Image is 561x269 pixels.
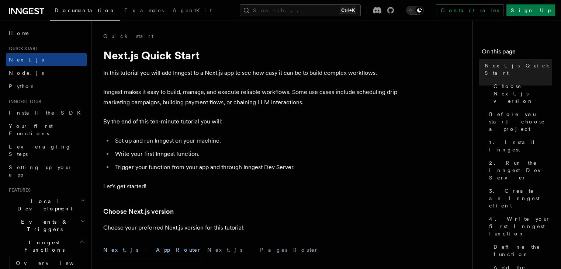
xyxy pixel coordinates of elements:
a: Define the function [491,240,552,261]
span: Events & Triggers [6,218,80,233]
a: Choose Next.js version [103,206,174,217]
a: Sign Up [506,4,555,16]
span: Features [6,187,31,193]
button: Toggle dark mode [406,6,424,15]
span: Home [9,29,30,37]
p: Inngest makes it easy to build, manage, and execute reliable workflows. Some use cases include sc... [103,87,398,108]
li: Trigger your function from your app and through Inngest Dev Server. [113,162,398,172]
a: Documentation [50,2,120,21]
button: Search...Ctrl+K [240,4,361,16]
a: Home [6,27,87,40]
a: Next.js [6,53,87,66]
a: 3. Create an Inngest client [486,184,552,212]
button: Local Development [6,195,87,215]
span: Python [9,83,36,89]
a: Leveraging Steps [6,140,87,161]
a: Node.js [6,66,87,80]
li: Write your first Inngest function. [113,149,398,159]
span: 2. Run the Inngest Dev Server [489,159,552,181]
span: 1. Install Inngest [489,139,552,153]
span: Inngest tour [6,99,41,105]
a: 4. Write your first Inngest function [486,212,552,240]
span: Leveraging Steps [9,144,71,157]
span: Examples [124,7,164,13]
a: Quick start [103,32,153,40]
a: Before you start: choose a project [486,108,552,136]
span: Setting up your app [9,164,72,178]
span: Documentation [55,7,115,13]
a: Contact sales [436,4,503,16]
button: Inngest Functions [6,236,87,256]
span: Next.js [9,57,44,63]
p: Choose your preferred Next.js version for this tutorial: [103,223,398,233]
button: Events & Triggers [6,215,87,236]
span: Overview [16,260,92,266]
span: Next.js Quick Start [485,62,552,77]
button: Next.js - Pages Router [207,242,319,258]
p: By the end of this ten-minute tutorial you will: [103,116,398,127]
span: 3. Create an Inngest client [489,187,552,209]
a: Python [6,80,87,93]
a: 1. Install Inngest [486,136,552,156]
span: AgentKit [173,7,212,13]
a: 2. Run the Inngest Dev Server [486,156,552,184]
span: Install the SDK [9,110,85,116]
span: Your first Functions [9,123,53,136]
span: Local Development [6,198,80,212]
span: 4. Write your first Inngest function [489,215,552,237]
a: AgentKit [168,2,216,20]
span: Inngest Functions [6,239,80,254]
a: Examples [120,2,168,20]
a: Choose Next.js version [491,80,552,108]
h1: Next.js Quick Start [103,49,398,62]
li: Set up and run Inngest on your machine. [113,136,398,146]
a: Install the SDK [6,106,87,119]
span: Quick start [6,46,38,52]
span: Node.js [9,70,44,76]
span: Before you start: choose a project [489,111,552,133]
kbd: Ctrl+K [340,7,356,14]
h4: On this page [482,47,552,59]
p: Let's get started! [103,181,398,192]
span: Choose Next.js version [494,83,552,105]
a: Next.js Quick Start [482,59,552,80]
a: Your first Functions [6,119,87,140]
button: Next.js - App Router [103,242,201,258]
a: Setting up your app [6,161,87,181]
p: In this tutorial you will add Inngest to a Next.js app to see how easy it can be to build complex... [103,68,398,78]
span: Define the function [494,243,552,258]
